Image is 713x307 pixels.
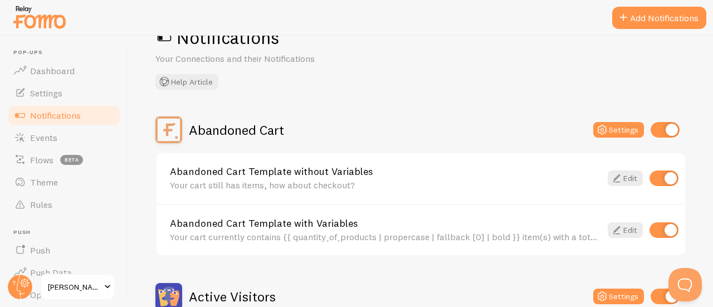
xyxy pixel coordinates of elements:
a: Abandoned Cart Template without Variables [170,167,601,177]
button: Help Article [155,74,218,90]
img: Abandoned Cart [155,116,182,143]
a: Dashboard [7,60,121,82]
div: Your cart still has items, how about checkout? [170,180,601,190]
div: Your cart currently contains {{ quantity_of_products | propercase | fallback [0] | bold }} item(s... [170,232,601,242]
h1: Notifications [155,26,686,49]
a: Push [7,239,121,261]
p: Your Connections and their Notifications [155,52,423,65]
button: Settings [593,289,644,304]
span: Pop-ups [13,49,121,56]
span: Dashboard [30,65,75,76]
a: Theme [7,171,121,193]
span: Push Data [30,267,72,278]
h2: Abandoned Cart [189,121,284,139]
span: beta [60,155,83,165]
img: fomo-relay-logo-orange.svg [12,3,67,31]
a: Settings [7,82,121,104]
span: Flows [30,154,53,165]
span: Push [13,229,121,236]
a: Push Data [7,261,121,284]
a: Abandoned Cart Template with Variables [170,218,601,228]
a: Edit [608,170,643,186]
span: Settings [30,87,62,99]
a: Events [7,126,121,149]
a: Edit [608,222,643,238]
span: Push [30,245,50,256]
a: Notifications [7,104,121,126]
span: Events [30,132,57,143]
span: Rules [30,199,52,210]
iframe: Help Scout Beacon - Open [668,268,702,301]
span: [PERSON_NAME] [48,280,101,294]
span: Theme [30,177,58,188]
button: Settings [593,122,644,138]
a: Rules [7,193,121,216]
a: [PERSON_NAME] [40,274,115,300]
span: Notifications [30,110,81,121]
a: Flows beta [7,149,121,171]
h2: Active Visitors [189,288,276,305]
